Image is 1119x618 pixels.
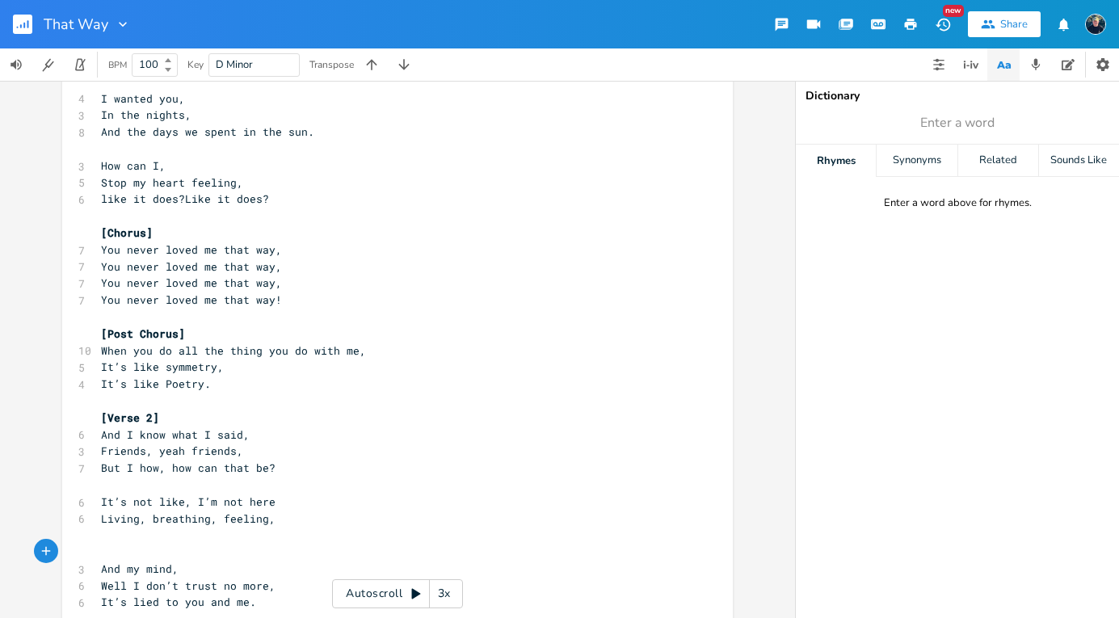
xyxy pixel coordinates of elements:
[1085,14,1106,35] img: Stew Dean
[101,275,282,290] span: You never loved me that way,
[101,259,282,274] span: You never loved me that way,
[101,91,185,106] span: I wanted you,
[1000,17,1028,32] div: Share
[101,460,276,475] span: But I how, how can that be?
[920,114,995,132] span: Enter a word
[101,124,314,139] span: And the days we spent in the sun.
[44,17,108,32] span: That Way
[101,158,166,173] span: How can I,
[877,145,957,177] div: Synonyms
[927,10,959,39] button: New
[796,145,876,177] div: Rhymes
[968,11,1041,37] button: Share
[101,410,159,425] span: [Verse 2]
[108,61,127,69] div: BPM
[101,578,276,593] span: Well I don’t trust no more,
[101,511,276,526] span: Living, breathing, feeling,
[101,444,243,458] span: Friends, yeah friends,
[101,494,276,509] span: It’s not like, I’m not here
[101,191,269,206] span: like it does?Like it does?
[806,90,1109,102] div: Dictionary
[101,292,282,307] span: You never loved me that way!
[187,60,204,69] div: Key
[101,595,256,609] span: It’s lied to you and me.
[101,561,179,576] span: And my mind,
[101,359,224,374] span: It’s like symmetry,
[101,107,191,122] span: In the nights,
[309,60,354,69] div: Transpose
[101,343,366,358] span: When you do all the thing you do with me,
[216,57,253,72] span: D Minor
[101,242,282,257] span: You never loved me that way,
[101,427,250,442] span: And I know what I said,
[101,225,153,240] span: [Chorus]
[101,175,243,190] span: Stop my heart feeling,
[332,579,463,608] div: Autoscroll
[1039,145,1119,177] div: Sounds Like
[101,326,185,341] span: [Post Chorus]
[430,579,459,608] div: 3x
[101,376,211,391] span: It’s like Poetry.
[884,196,1032,210] div: Enter a word above for rhymes.
[958,145,1038,177] div: Related
[943,5,964,17] div: New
